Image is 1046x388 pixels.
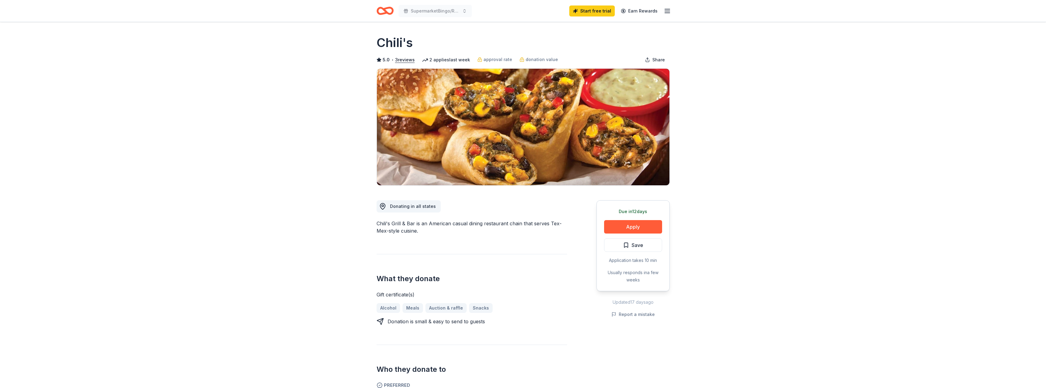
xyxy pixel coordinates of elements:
a: Earn Rewards [617,5,661,16]
a: approval rate [477,56,512,63]
span: SupermarketBingo/Raffle Basket Night [411,7,460,15]
h1: Chili's [377,34,413,51]
h2: What they donate [377,274,567,284]
a: Auction & raffle [425,303,467,313]
div: Application takes 10 min [604,257,662,264]
span: 5.0 [383,56,390,63]
span: approval rate [483,56,512,63]
a: donation value [519,56,558,63]
a: Alcohol [377,303,400,313]
button: SupermarketBingo/Raffle Basket Night [399,5,472,17]
button: Share [640,54,670,66]
a: Snacks [469,303,493,313]
span: Save [632,241,643,249]
button: Save [604,238,662,252]
button: Apply [604,220,662,234]
a: Meals [403,303,423,313]
div: Updated 17 days ago [596,299,670,306]
span: • [391,57,393,62]
button: 3reviews [395,56,415,63]
div: Gift certificate(s) [377,291,567,298]
img: Image for Chili's [377,69,669,185]
div: 2 applies last week [422,56,470,63]
div: Chili's Grill & Bar is an American casual dining restaurant chain that serves Tex-Mex-style cuisine. [377,220,567,234]
span: Donating in all states [390,204,436,209]
a: Home [377,4,394,18]
a: Start free trial [569,5,615,16]
div: Donation is small & easy to send to guests [388,318,485,325]
div: Usually responds in a few weeks [604,269,662,284]
div: Due in 12 days [604,208,662,215]
span: donation value [526,56,558,63]
span: Share [652,56,665,63]
h2: Who they donate to [377,364,567,374]
button: Report a mistake [611,311,655,318]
